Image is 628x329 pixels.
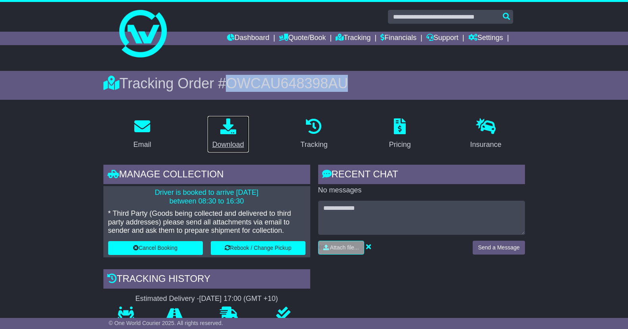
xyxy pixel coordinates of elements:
div: Tracking Order # [103,75,525,92]
p: No messages [318,186,525,195]
a: Settings [468,32,503,45]
a: Pricing [384,116,416,153]
span: © One World Courier 2025. All rights reserved. [109,320,223,326]
div: Tracking history [103,269,310,291]
a: Email [128,116,156,153]
a: Support [426,32,458,45]
a: Financials [380,32,416,45]
div: Manage collection [103,165,310,186]
div: Estimated Delivery - [103,295,310,303]
div: Download [212,139,244,150]
a: Quote/Book [279,32,326,45]
button: Send a Message [473,241,525,255]
div: RECENT CHAT [318,165,525,186]
p: * Third Party (Goods being collected and delivered to third party addresses) please send all atta... [108,209,305,235]
a: Tracking [336,32,370,45]
div: Insurance [470,139,502,150]
a: Insurance [465,116,507,153]
div: Email [133,139,151,150]
a: Download [207,116,249,153]
div: [DATE] 17:00 (GMT +10) [199,295,278,303]
button: Rebook / Change Pickup [211,241,305,255]
span: OWCAU648398AU [226,75,348,91]
p: Driver is booked to arrive [DATE] between 08:30 to 16:30 [108,188,305,205]
a: Dashboard [227,32,269,45]
div: Pricing [389,139,411,150]
div: Tracking [300,139,327,150]
a: Tracking [295,116,332,153]
button: Cancel Booking [108,241,203,255]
